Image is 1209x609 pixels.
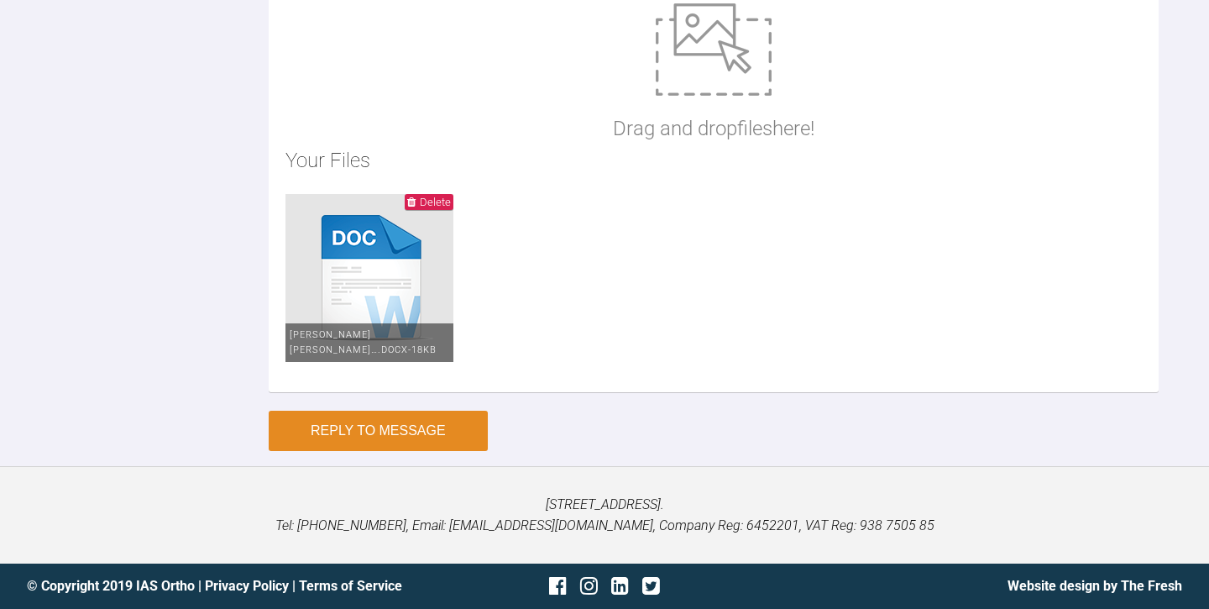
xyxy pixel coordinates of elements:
[1007,578,1182,594] a: Website design by The Fresh
[285,194,453,362] img: doc.1dc823a7.png
[269,411,488,451] button: Reply to Message
[613,113,814,144] p: Drag and drop files here!
[420,196,451,208] span: Delete
[205,578,289,594] a: Privacy Policy
[27,575,412,597] div: © Copyright 2019 IAS Ortho | |
[27,494,1182,537] p: [STREET_ADDRESS]. Tel: [PHONE_NUMBER], Email: [EMAIL_ADDRESS][DOMAIN_NAME], Company Reg: 6452201,...
[299,578,402,594] a: Terms of Service
[285,144,1142,176] h2: Your Files
[290,329,437,355] span: [PERSON_NAME] [PERSON_NAME]….docx - 18KB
